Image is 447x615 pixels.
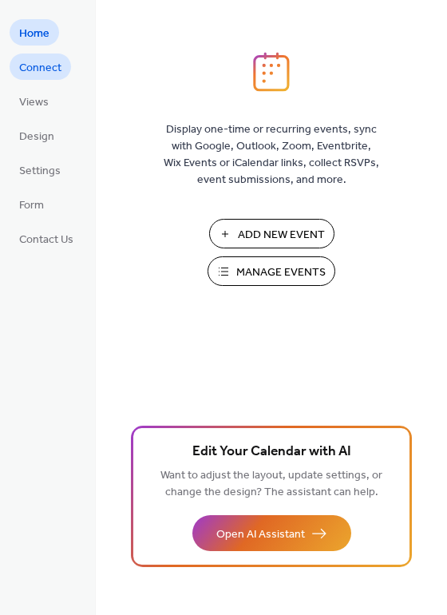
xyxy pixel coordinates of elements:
a: Connect [10,54,71,80]
span: Design [19,129,54,145]
a: Contact Us [10,225,83,252]
a: Settings [10,157,70,183]
a: Home [10,19,59,46]
span: Want to adjust the layout, update settings, or change the design? The assistant can help. [160,465,382,503]
button: Add New Event [209,219,334,248]
span: Form [19,197,44,214]
span: Open AI Assistant [216,526,305,543]
a: Design [10,122,64,149]
span: Contact Us [19,232,73,248]
span: Manage Events [236,264,326,281]
span: Display one-time or recurring events, sync with Google, Outlook, Zoom, Eventbrite, Wix Events or ... [164,121,379,188]
span: Connect [19,60,61,77]
a: Form [10,191,53,217]
span: Home [19,26,49,42]
span: Settings [19,163,61,180]
span: Edit Your Calendar with AI [192,441,351,463]
span: Add New Event [238,227,325,244]
span: Views [19,94,49,111]
img: logo_icon.svg [253,52,290,92]
button: Open AI Assistant [192,515,351,551]
button: Manage Events [208,256,335,286]
a: Views [10,88,58,114]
